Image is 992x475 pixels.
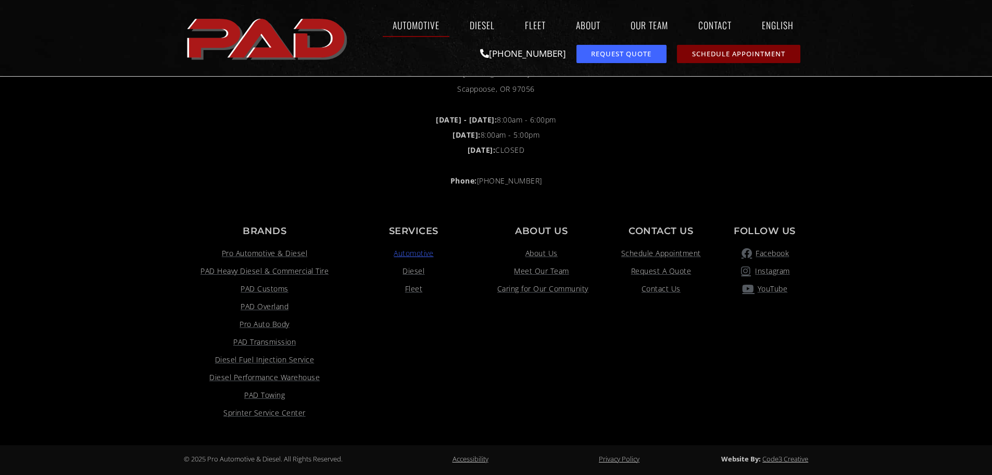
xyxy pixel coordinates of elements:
[480,47,566,59] a: [PHONE_NUMBER]
[753,247,789,260] span: Facebook
[351,283,477,295] a: Fleet
[591,51,651,57] span: Request Quote
[752,13,809,37] a: English
[487,265,596,277] a: Meet Our Team
[525,247,558,260] span: About Us
[200,265,329,277] span: PAD Heavy Diesel & Commercial Tire
[752,265,790,277] span: Instagram
[241,283,288,295] span: PAD Customs
[189,389,341,401] a: Visit link opens in a new tab
[351,247,477,260] a: Automotive
[721,454,761,464] strong: Website By:
[189,247,341,260] a: Pro Automotive & Diesel
[453,129,539,141] span: 8:00am - 5:00pm
[677,45,800,63] a: schedule repair or service appointment
[599,454,639,464] a: Privacy Policy
[189,265,341,277] a: Visit link opens in a new tab
[184,10,353,66] img: The image shows the word "PAD" in bold, red, uppercase letters with a slight shadow effect.
[487,226,596,236] p: About Us
[233,336,296,348] span: PAD Transmission
[621,13,678,37] a: Our Team
[692,51,785,57] span: Schedule Appointment
[631,265,692,277] span: Request A Quote
[436,114,556,126] span: 8:00am - 6:00pm
[383,13,449,37] a: Automotive
[189,407,341,419] a: Visit link opens in a new tab
[576,45,667,63] a: request a service or repair quote
[606,247,715,260] a: Schedule Appointment
[189,371,341,384] a: Visit link opens in a new tab
[460,13,505,37] a: Diesel
[184,450,398,467] div: © 2025 Pro Automotive & Diesel. All Rights Reserved.
[353,13,809,37] nav: Menu
[726,247,803,260] a: pro automotive and diesel facebook page
[241,300,288,313] span: PAD Overland
[403,265,424,277] span: Diesel
[514,265,569,277] span: Meet Our Team
[621,247,701,260] span: Schedule Appointment
[240,318,290,331] span: Pro Auto Body
[762,454,808,464] a: Code3 Creative
[726,265,803,277] a: pro automotive and diesel instagram page
[189,283,341,295] a: PAD Customs
[726,226,803,236] p: Follow Us
[726,283,803,295] a: YouTube
[453,130,481,140] b: [DATE]:
[515,13,556,37] a: Fleet
[468,144,525,156] span: CLOSED
[487,283,596,295] a: Caring for Our Community
[189,175,803,187] a: Phone:[PHONE_NUMBER]
[566,13,610,37] a: About
[495,283,588,295] span: Caring for Our Community
[215,354,315,366] span: Diesel Fuel Injection Service
[487,247,596,260] a: About Us
[189,226,341,236] p: Brands
[351,265,477,277] a: Diesel
[450,176,477,186] strong: Phone:
[453,454,488,464] a: Accessibility
[457,83,535,95] span: Scappoose, OR 97056
[606,283,715,295] a: Contact Us
[436,115,497,125] b: [DATE] - [DATE]:
[184,10,353,66] a: pro automotive and diesel home page
[468,145,496,155] b: [DATE]:
[189,354,341,366] a: Visit link opens in a new tab
[405,283,423,295] span: Fleet
[223,407,306,419] span: Sprinter Service Center
[394,247,433,260] span: Automotive
[189,336,341,348] a: PAD Transmission
[642,283,681,295] span: Contact Us
[606,226,715,236] p: Contact us
[351,226,477,236] p: Services
[755,283,788,295] span: YouTube
[209,371,320,384] span: Diesel Performance Warehouse
[606,265,715,277] a: Request A Quote
[450,175,542,187] span: [PHONE_NUMBER]
[688,13,742,37] a: Contact
[189,300,341,313] a: Visit link opens in a new tab
[189,318,341,331] a: Visit link opens in a new tab
[244,389,285,401] span: PAD Towing
[222,247,308,260] span: Pro Automotive & Diesel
